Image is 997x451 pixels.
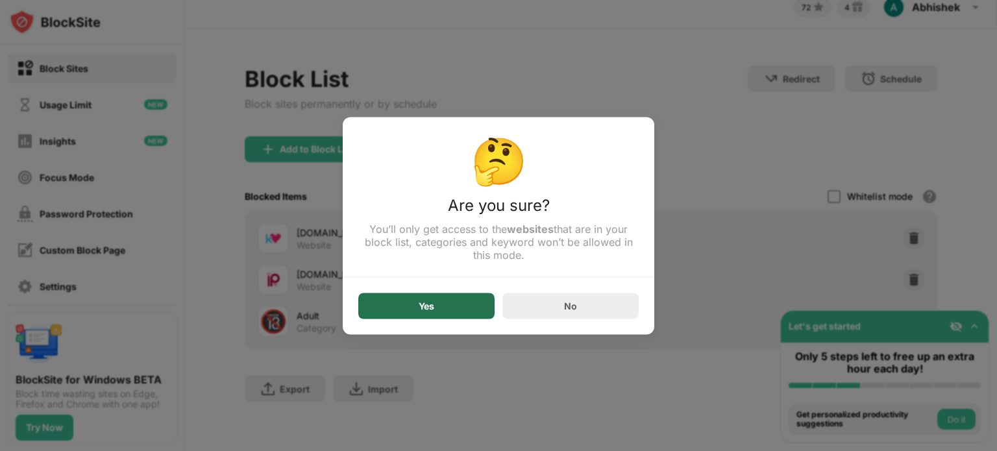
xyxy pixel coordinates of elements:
div: Are you sure? [358,195,639,222]
div: 🤔 [358,132,639,188]
div: You’ll only get access to the that are in your block list, categories and keyword won’t be allowe... [358,222,639,261]
div: Yes [419,300,434,311]
div: No [564,300,577,311]
strong: websites [507,222,554,235]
